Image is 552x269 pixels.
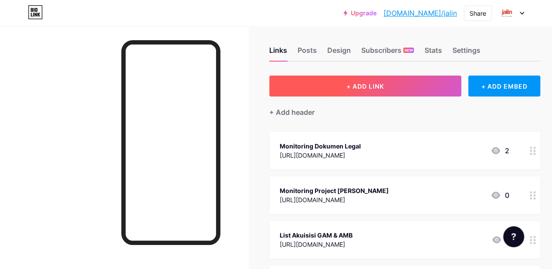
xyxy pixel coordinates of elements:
span: + ADD LINK [346,83,384,90]
div: + ADD EMBED [468,76,540,97]
div: Monitoring Dokumen Legal [280,141,361,151]
div: Links [269,45,287,61]
div: Monitoring Project [PERSON_NAME] [280,186,389,195]
div: [URL][DOMAIN_NAME] [280,240,353,249]
div: 2 [490,145,509,156]
div: Stats [424,45,442,61]
div: Design [327,45,351,61]
div: Posts [298,45,317,61]
div: 1 [491,235,509,245]
a: Upgrade [343,10,377,17]
div: Subscribers [361,45,414,61]
div: [URL][DOMAIN_NAME] [280,151,361,160]
a: [DOMAIN_NAME]/jalin [384,8,457,18]
img: jalin [498,5,515,21]
button: + ADD LINK [269,76,461,97]
div: [URL][DOMAIN_NAME] [280,195,389,204]
div: Share [470,9,486,18]
div: 0 [490,190,509,200]
span: NEW [405,48,413,53]
div: List Akuisisi GAM & AMB [280,231,353,240]
div: Settings [452,45,480,61]
div: + Add header [269,107,315,117]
